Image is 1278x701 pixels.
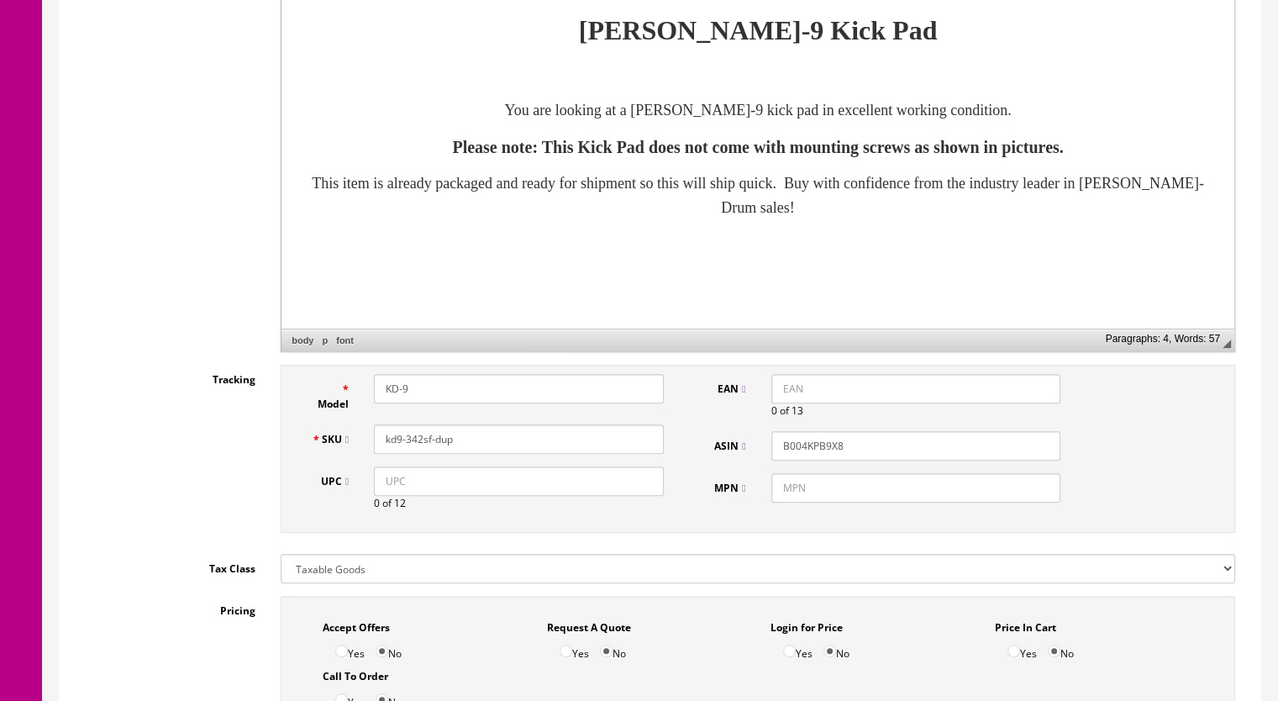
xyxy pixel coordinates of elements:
label: Yes [560,635,589,661]
label: Pricing [72,596,268,619]
span: Resize [1223,340,1231,348]
label: Price In Cart [995,613,1056,635]
span: ASIN [714,439,745,453]
input: Yes [1007,645,1020,657]
input: No [600,645,613,657]
label: Yes [1007,635,1037,661]
font: You are looking at a [PERSON_NAME]-9 kick pad in excellent working condition. [223,109,729,126]
label: No [600,635,626,661]
input: No [376,645,388,657]
span: of 12 [382,496,406,510]
input: SKU [374,424,664,454]
label: No [1048,635,1074,661]
input: Model [374,374,664,403]
label: Tax Class [72,554,268,577]
input: No [1048,645,1060,657]
a: body element [288,333,317,348]
a: p element [318,333,331,348]
span: EAN [718,382,745,396]
span: UPC [321,474,349,488]
strong: [PERSON_NAME]-9 Kick Pad [297,23,656,53]
span: SKU [322,432,349,446]
label: No [376,635,402,661]
span: 0 [771,403,777,418]
span: 0 [374,496,380,510]
input: EAN [771,374,1061,403]
input: Yes [783,645,796,657]
label: Yes [783,635,813,661]
label: Accept Offers [323,613,390,635]
input: Yes [335,645,348,657]
input: No [823,645,836,657]
label: Tracking [72,365,268,387]
span: MPN [714,481,745,495]
div: Statistics [1105,333,1220,345]
font: This item is already packaged and ready for shipment so this will ship quick. Buy with confidence... [30,182,923,224]
label: Login for Price [770,613,843,635]
a: font element [333,333,357,348]
label: Model [298,374,361,412]
input: Yes [560,645,572,657]
span: Paragraphs: 4, Words: 57 [1105,333,1220,345]
span: of 13 [780,403,803,418]
label: Call To Order [323,661,388,684]
label: No [823,635,849,661]
label: Yes [335,635,365,661]
font: Please note: This Kick Pad does not come with mounting screws as shown in pictures. [171,145,781,164]
input: MPN [771,473,1061,503]
input: UPC [374,466,664,496]
label: Request A Quote [547,613,631,635]
input: ASIN [771,431,1061,461]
